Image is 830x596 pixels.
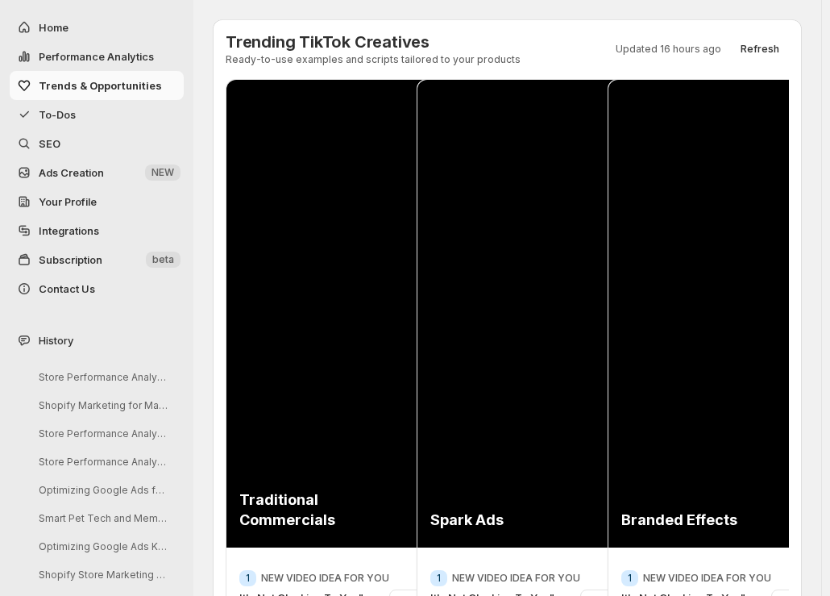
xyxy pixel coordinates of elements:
button: Optimizing Google Ads for Better ROI [26,477,179,502]
span: NEW [151,166,174,179]
button: Refresh [731,38,789,60]
button: Subscription [10,245,184,274]
iframe: TikTok Video [225,75,483,552]
span: 1 [628,572,632,585]
button: To-Dos [10,100,184,129]
button: Home [10,13,184,42]
a: Your Profile [10,187,184,216]
h3: Trending TikTok Creatives [226,32,521,52]
span: 1 [437,572,441,585]
iframe: TikTok Video [416,75,674,552]
span: Integrations [39,224,99,237]
span: History [39,332,73,348]
button: Performance Analytics [10,42,184,71]
span: beta [152,253,174,266]
p: NEW VIDEO IDEA FOR YOU [261,572,389,585]
button: Store Performance Analysis and Recommendations [26,449,179,474]
span: Ads Creation [39,166,104,179]
button: Shopify Store Marketing Analysis and Strategy [26,562,179,587]
button: Ads Creation [10,158,184,187]
button: Smart Pet Tech and Meme Tees [26,506,179,531]
button: Optimizing Google Ads Keywords Strategy [26,534,179,559]
p: NEW VIDEO IDEA FOR YOU [452,572,580,585]
span: Your Profile [39,195,97,208]
div: Spark Ads [430,510,604,530]
a: Integrations [10,216,184,245]
span: SEO [39,137,60,150]
span: Subscription [39,253,102,266]
button: Store Performance Analysis and Recommendations [26,365,179,390]
span: 1 [246,572,250,585]
span: To-Dos [39,108,76,121]
p: Ready-to-use examples and scripts tailored to your products [226,53,521,66]
div: Branded Effects [621,510,795,530]
p: Updated 16 hours ago [616,43,721,56]
button: Contact Us [10,274,184,303]
button: Shopify Marketing for MareFolk Store [26,393,179,418]
div: Traditional Commercials [239,490,413,530]
span: Refresh [741,43,779,56]
button: Trends & Opportunities [10,71,184,100]
span: Contact Us [39,282,95,295]
span: Home [39,21,68,34]
a: SEO [10,129,184,158]
span: Performance Analytics [39,50,154,63]
p: NEW VIDEO IDEA FOR YOU [643,572,771,585]
span: Trends & Opportunities [39,79,162,92]
button: Store Performance Analysis and Suggestions [26,421,179,446]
